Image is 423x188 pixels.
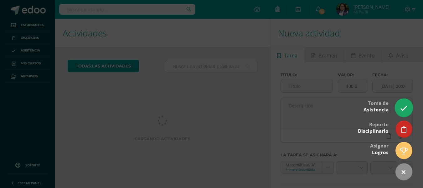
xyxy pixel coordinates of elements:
[358,128,389,134] span: Disciplinario
[364,96,389,116] div: Toma de
[364,106,389,113] span: Asistencia
[372,149,389,156] span: Logros
[358,117,389,137] div: Reporte
[370,138,389,159] div: Asignar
